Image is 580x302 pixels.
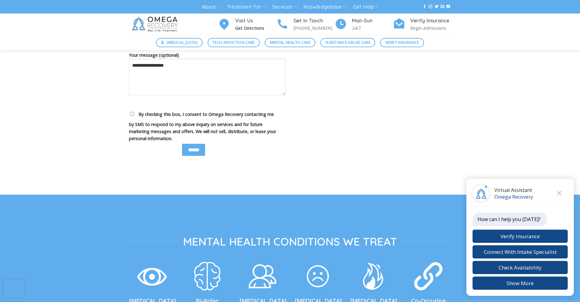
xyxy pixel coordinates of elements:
[410,25,451,32] p: Begin Admissions
[446,5,450,9] a: Follow on YouTube
[129,52,286,100] label: Your message (optional)
[380,38,424,47] a: Verify Insurance
[130,112,134,116] input: By checking this box, I consent to Omega Recovery contacting me by SMS to respond to my above inq...
[410,17,451,25] h4: Verify Insurance
[156,38,203,47] a: [MEDICAL_DATA]
[235,17,276,25] h4: Visit Us
[129,59,286,95] textarea: Your message (optional)
[167,40,197,45] span: [MEDICAL_DATA]
[270,40,310,45] span: Mental Health Care
[212,40,255,45] span: Tech Addiction Care
[294,25,335,32] p: [PHONE_NUMBER]
[303,1,346,13] a: Knowledgebase
[265,38,315,47] a: Mental Health Care
[429,5,432,9] a: Follow on Instagram
[423,5,426,9] a: Follow on Facebook
[276,17,335,32] a: Get In Touch [PHONE_NUMBER]
[272,1,296,13] a: Services
[218,17,276,32] a: Visit Us Get Directions
[353,1,378,13] a: Get Help
[352,25,393,32] p: 24/7
[385,40,419,45] span: Verify Insurance
[441,5,444,9] a: Send us an email
[129,13,183,35] img: Omega Recovery
[227,1,265,13] a: Treatment For
[325,40,370,45] span: Substance Abuse Care
[393,17,451,32] a: Verify Insurance Begin Admissions
[129,111,276,141] span: By checking this box, I consent to Omega Recovery contacting me by SMS to respond to my above inq...
[235,25,276,32] p: Get Directions
[208,38,260,47] a: Tech Addiction Care
[183,235,397,249] span: Mental Health Conditions We Treat
[294,17,335,25] h4: Get In Touch
[352,17,393,25] h4: Mon-Sun
[320,38,375,47] a: Substance Abuse Care
[202,1,220,13] a: About
[435,5,438,9] a: Follow on Twitter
